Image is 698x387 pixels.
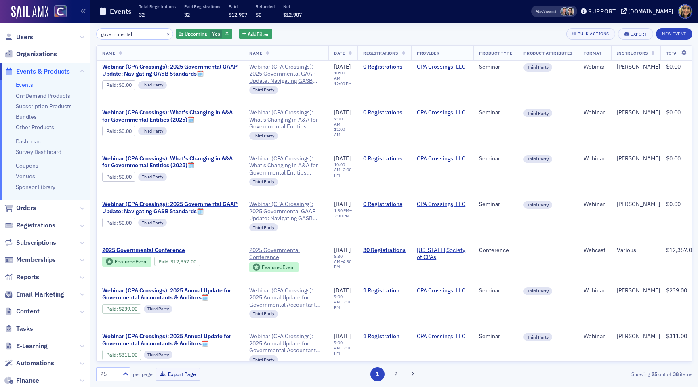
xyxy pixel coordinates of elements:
div: Webinar [584,155,605,162]
span: Webinar (CPA Crossings): 2025 Annual Update for Governmental Accountants & Auditors🗓️ [249,287,323,309]
div: Seminar [479,201,512,208]
span: CPA Crossings, LLC [417,201,468,208]
a: On-Demand Products [16,92,70,99]
span: Events & Products [16,67,70,76]
span: 32 [139,11,145,18]
div: Third Party [523,201,552,209]
span: $0.00 [119,174,132,180]
div: – [334,162,352,178]
time: 3:30 PM [334,213,349,219]
span: Registrations [16,221,55,230]
time: 4:30 PM [334,259,351,269]
div: Third Party [138,81,167,89]
span: Webinar (CPA Crossings): What's Changing in A&A for Governmental Entities (2025)🗓️ [102,155,238,169]
a: Other Products [16,124,54,131]
div: Third Party [249,223,278,231]
a: 1 Registration [363,287,406,294]
div: Various [617,247,636,254]
a: Events [16,81,33,88]
span: $12,357.00 [170,259,196,265]
div: Webinar [584,109,605,116]
span: : [106,220,119,226]
div: Third Party [138,219,167,227]
span: : [106,352,119,358]
span: Content [16,307,40,316]
span: 2025 Governmental Conference [249,247,323,261]
a: Automations [4,359,54,368]
div: Third Party [138,127,167,135]
a: Subscriptions [4,238,56,247]
div: Webcast [584,247,605,254]
a: [US_STATE] Society of CPAs [417,247,468,261]
span: Pamela Galey-Coleman [566,7,574,16]
div: Third Party [523,63,552,72]
span: Instructors [617,50,648,56]
div: Bulk Actions [578,32,609,36]
a: CPA Crossings, LLC [417,109,465,116]
div: Third Party [523,287,552,295]
span: Date [334,50,345,56]
span: Reports [16,273,39,282]
button: 2 [389,367,403,381]
span: Webinar (CPA Crossings): 2025 Annual Update for Governmental Accountants & Auditors🗓️ [102,333,238,347]
span: : [106,174,119,180]
a: [PERSON_NAME] [617,287,660,294]
img: SailAMX [11,6,48,19]
span: $0.00 [119,128,132,134]
a: Survey Dashboard [16,148,61,156]
a: 30 Registrations [363,247,406,254]
div: Paid: 1 - $31100 [102,350,141,360]
span: $12,357.00 [666,246,695,254]
time: 7:00 AM [334,294,343,305]
div: Export [631,32,647,36]
div: Webinar [584,201,605,208]
a: Orders [4,204,36,212]
a: Events & Products [4,67,70,76]
button: 1 [370,367,385,381]
a: Registrations [4,221,55,230]
span: Subscriptions [16,238,56,247]
a: Webinar (CPA Crossings): 2025 Governmental GAAP Update: Navigating GASB Standards🗓️ [249,63,323,85]
div: Featured Event [102,257,151,267]
div: Featured Event [262,265,295,269]
div: [DOMAIN_NAME] [628,8,673,15]
a: Dashboard [16,138,43,145]
div: Paid: 0 - $0 [102,80,135,90]
span: [DATE] [334,200,351,208]
time: 2:00 PM [334,167,351,178]
a: 2025 Governmental Conference [102,247,238,254]
h1: Events [110,6,132,16]
span: Automations [16,359,54,368]
div: Third Party [249,132,278,140]
a: Bundles [16,113,37,120]
strong: 25 [650,370,658,378]
a: Reports [4,273,39,282]
a: Webinar (CPA Crossings): What's Changing in A&A for Governmental Entities (2025)🗓️ [249,155,323,177]
div: – [334,254,352,269]
span: Tasks [16,324,33,333]
a: Webinar (CPA Crossings): 2025 Annual Update for Governmental Accountants & Auditors🗓️ [249,333,323,354]
span: Webinar (CPA Crossings): 2025 Governmental GAAP Update: Navigating GASB Standards🗓️ [249,201,323,222]
button: [DOMAIN_NAME] [621,8,676,14]
div: Seminar [479,63,512,71]
a: Webinar (CPA Crossings): 2025 Governmental GAAP Update: Navigating GASB Standards🗓️ [102,201,238,215]
div: – [334,294,352,310]
span: CPA Crossings, LLC [417,155,468,162]
span: Webinar (CPA Crossings): What's Changing in A&A for Governmental Entities (2025)🗓️ [102,109,238,123]
span: CPA Crossings, LLC [417,333,468,340]
span: $239.00 [119,306,137,312]
time: 7:00 AM [334,116,343,127]
div: Featured Event [115,259,148,264]
a: CPA Crossings, LLC [417,201,465,208]
a: [PERSON_NAME] [617,63,660,71]
div: Showing out of items [499,370,692,378]
a: Webinar (CPA Crossings): What's Changing in A&A for Governmental Entities (2025)🗓️ [249,109,323,130]
a: Webinar (CPA Crossings): 2025 Governmental GAAP Update: Navigating GASB Standards🗓️ [102,63,238,78]
a: CPA Crossings, LLC [417,63,465,71]
div: – [334,208,352,219]
div: Third Party [249,355,278,364]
